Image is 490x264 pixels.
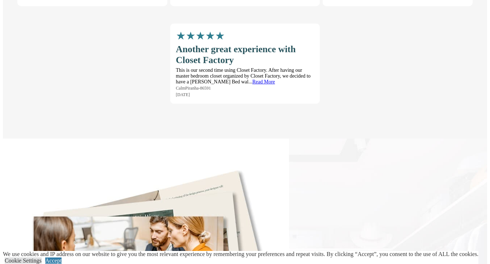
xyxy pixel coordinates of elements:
[176,44,314,66] h3: Another great experience with Closet Factory
[5,257,42,264] a: Cookie Settings
[176,85,314,91] small: CalmPiranha-86591
[176,91,314,98] small: [DATE]
[248,79,252,84] span: ...
[45,257,62,264] a: Accept
[176,29,225,42] span: ★★★★★
[252,79,275,84] a: Read More
[3,251,478,257] div: We use cookies and IP address on our website to give you the most relevant experience by remember...
[176,67,314,85] p: This is our second time using Closet Factory. After having our master bedroom closet organized by...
